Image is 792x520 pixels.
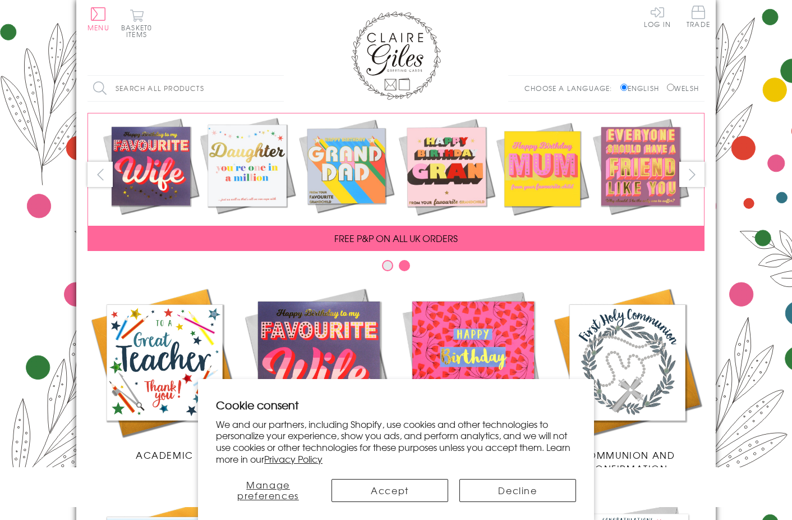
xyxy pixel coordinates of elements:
[216,397,576,413] h2: Cookie consent
[334,231,458,245] span: FREE P&P ON ALL UK ORDERS
[620,83,665,93] label: English
[399,260,410,271] button: Carousel Page 2 (Current Slide)
[459,479,576,502] button: Decline
[136,448,194,462] span: Academic
[88,285,242,462] a: Academic
[679,162,704,187] button: next
[88,259,704,277] div: Carousel Pagination
[273,76,284,101] input: Search
[524,83,618,93] p: Choose a language:
[331,479,448,502] button: Accept
[121,9,152,38] button: Basket0 items
[88,76,284,101] input: Search all products
[382,260,393,271] button: Carousel Page 1
[126,22,152,39] span: 0 items
[88,162,113,187] button: prev
[237,478,299,502] span: Manage preferences
[216,479,320,502] button: Manage preferences
[88,22,109,33] span: Menu
[644,6,671,28] a: Log In
[396,285,550,462] a: Birthdays
[667,84,674,91] input: Welsh
[351,11,441,100] img: Claire Giles Greetings Cards
[242,285,396,462] a: New Releases
[88,7,109,31] button: Menu
[216,418,576,465] p: We and our partners, including Shopify, use cookies and other technologies to personalize your ex...
[580,448,675,475] span: Communion and Confirmation
[550,285,704,475] a: Communion and Confirmation
[620,84,628,91] input: English
[687,6,710,30] a: Trade
[667,83,699,93] label: Welsh
[687,6,710,28] span: Trade
[264,452,323,466] a: Privacy Policy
